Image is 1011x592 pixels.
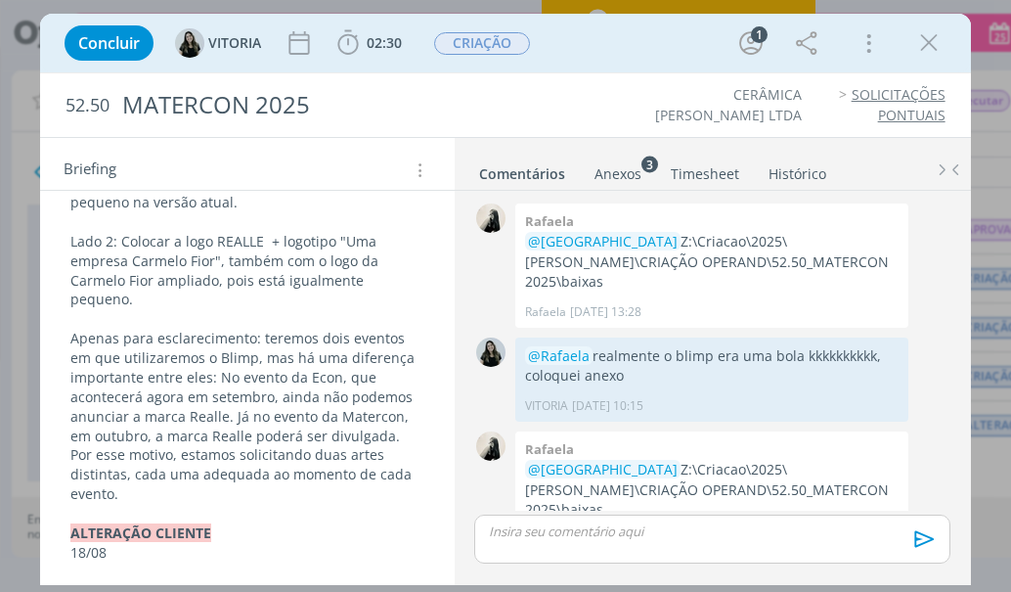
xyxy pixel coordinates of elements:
img: V [476,338,505,367]
a: Timesheet [670,156,740,184]
p: Apenas para esclarecimento: teremos dois eventos em que utilizaremos o Blimp, mas há uma diferenç... [70,329,423,504]
span: @[GEOGRAPHIC_DATA] [528,460,678,478]
p: realmente o blimp era uma bola kkkkkkkkkk, coloquei anexo [525,346,899,387]
button: CRIAÇÃO [433,31,531,56]
button: 02:30 [332,27,407,59]
span: @[GEOGRAPHIC_DATA] [528,232,678,250]
span: Concluir [78,35,140,51]
p: Z:\Criacao\2025\[PERSON_NAME]\CRIAÇÃO OPERAND\52.50_MATERCON 2025\baixas [525,460,899,520]
img: R [476,204,505,233]
p: Rafaela [525,303,566,321]
a: CERÂMICA [PERSON_NAME] LTDA [655,85,802,123]
span: CRIAÇÃO [434,32,530,55]
img: R [476,432,505,461]
p: VITORIA [525,397,568,415]
button: 1 [735,27,767,59]
p: 18/08 [70,543,423,563]
div: dialog [40,14,970,585]
span: 02:30 [367,33,402,52]
div: 1 [751,26,768,43]
button: Concluir [65,25,154,61]
b: Rafaela [525,440,574,458]
div: MATERCON 2025 [113,81,570,129]
span: 52.50 [66,95,110,116]
b: Rafaela [525,212,574,230]
a: SOLICITAÇÕES PONTUAIS [852,85,945,123]
strong: ALTERAÇÃO CLIENTE [70,524,211,542]
a: Histórico [768,156,827,184]
p: Z:\Criacao\2025\[PERSON_NAME]\CRIAÇÃO OPERAND\52.50_MATERCON 2025\baixas [525,232,899,292]
span: [DATE] 10:15 [572,397,643,415]
img: V [175,28,204,58]
a: Comentários [478,156,566,184]
p: Lado 2: Colocar a logo REALLE + logotipo "Uma empresa Carmelo Fior", também com o logo da Carmelo... [70,232,423,310]
span: VITORIA [208,36,261,50]
button: VVITORIA [175,28,261,58]
span: [DATE] 13:28 [570,303,641,321]
span: @Rafaela [528,346,590,365]
sup: 3 [641,156,658,172]
span: Briefing [64,158,116,183]
div: Anexos [594,164,641,184]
